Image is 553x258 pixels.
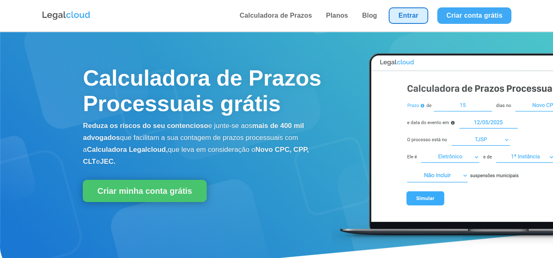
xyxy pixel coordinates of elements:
[83,120,331,167] p: e junte-se aos que facilitam a sua contagem de prazos processuais com a que leva em consideração o e
[83,122,208,130] b: Reduza os riscos do seu contencioso
[83,146,309,165] b: Novo CPC, CPP, CLT
[83,122,304,142] b: mais de 400 mil advogados
[42,10,91,21] img: Logo da Legalcloud
[83,65,321,116] span: Calculadora de Prazos Processuais grátis
[100,158,116,165] b: JEC.
[87,146,168,153] b: Calculadora Legalcloud,
[437,7,511,24] a: Criar conta grátis
[83,180,206,202] a: Criar minha conta grátis
[389,7,428,24] a: Entrar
